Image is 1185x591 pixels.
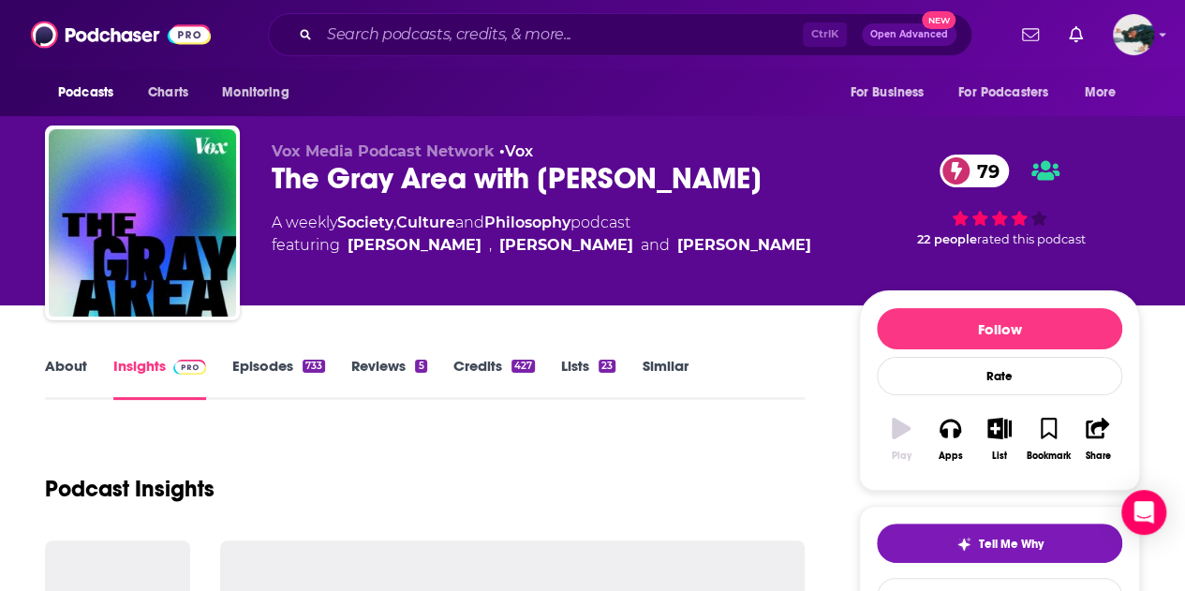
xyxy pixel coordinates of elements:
span: 79 [958,155,1009,187]
a: Reviews5 [351,357,426,400]
div: Rate [877,357,1122,395]
span: Monitoring [222,80,289,106]
div: Play [892,451,911,462]
span: Podcasts [58,80,113,106]
span: Ctrl K [803,22,847,47]
div: A weekly podcast [272,212,811,257]
h1: Podcast Insights [45,475,215,503]
button: Open AdvancedNew [862,23,956,46]
div: Bookmark [1027,451,1071,462]
div: 427 [511,360,535,373]
a: Lists23 [561,357,615,400]
span: Charts [148,80,188,106]
div: 733 [303,360,325,373]
a: Credits427 [453,357,535,400]
span: and [641,234,670,257]
span: Vox Media Podcast Network [272,142,495,160]
span: rated this podcast [977,232,1086,246]
button: open menu [837,75,947,111]
div: 79 22 peoplerated this podcast [859,142,1140,259]
span: , [393,214,396,231]
button: List [975,406,1024,473]
button: Share [1074,406,1122,473]
div: List [992,451,1007,462]
img: tell me why sparkle [956,537,971,552]
img: The Gray Area with Sean Illing [49,129,236,317]
div: Search podcasts, credits, & more... [268,13,972,56]
button: Follow [877,308,1122,349]
a: Similar [642,357,688,400]
a: InsightsPodchaser Pro [113,357,206,400]
span: • [499,142,533,160]
img: Podchaser Pro [173,360,206,375]
input: Search podcasts, credits, & more... [319,20,803,50]
div: Share [1085,451,1110,462]
a: Philosophy [484,214,570,231]
span: Logged in as fsg.publicity [1113,14,1154,55]
img: Podchaser - Follow, Share and Rate Podcasts [31,17,211,52]
button: Bookmark [1024,406,1073,473]
a: About [45,357,87,400]
a: Vox [505,142,533,160]
a: Show notifications dropdown [1015,19,1046,51]
span: For Business [850,80,924,106]
div: Open Intercom Messenger [1121,490,1166,535]
span: 22 people [917,232,977,246]
span: New [922,11,955,29]
a: Sean Illing [348,234,481,257]
a: Society [337,214,393,231]
a: Episodes733 [232,357,325,400]
span: , [489,234,492,257]
div: [PERSON_NAME] [499,234,633,257]
span: Tell Me Why [979,537,1044,552]
a: 79 [940,155,1009,187]
span: More [1085,80,1117,106]
div: 5 [415,360,426,373]
button: Apps [926,406,974,473]
div: 23 [599,360,615,373]
button: open menu [946,75,1075,111]
button: open menu [45,75,138,111]
div: Apps [939,451,963,462]
img: User Profile [1113,14,1154,55]
span: Open Advanced [870,30,948,39]
span: and [455,214,484,231]
div: [PERSON_NAME] [677,234,811,257]
button: open menu [209,75,313,111]
button: tell me why sparkleTell Me Why [877,524,1122,563]
span: featuring [272,234,811,257]
a: Culture [396,214,455,231]
span: For Podcasters [958,80,1048,106]
a: Charts [136,75,200,111]
button: Show profile menu [1113,14,1154,55]
a: Show notifications dropdown [1061,19,1090,51]
button: Play [877,406,926,473]
button: open menu [1072,75,1140,111]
